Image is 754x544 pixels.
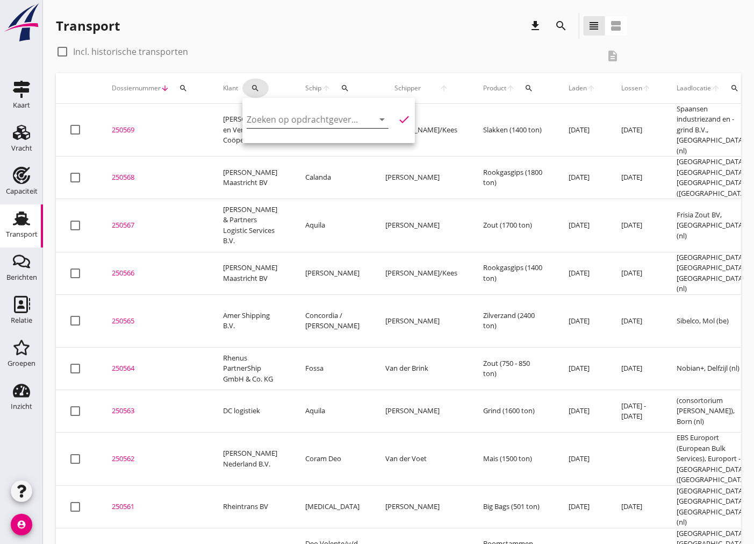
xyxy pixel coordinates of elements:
[385,83,430,93] span: Schipper
[608,199,664,252] td: [DATE]
[470,104,556,157] td: Slakken (1400 ton)
[210,348,292,390] td: Rhenus PartnerShip GmbH & Co. KG
[372,157,470,199] td: [PERSON_NAME]
[161,84,169,93] i: arrow_downward
[11,514,32,535] i: account_circle
[608,348,664,390] td: [DATE]
[112,268,197,279] div: 250566
[251,84,260,93] i: search
[483,83,506,93] span: Product
[292,294,372,348] td: Concordia / [PERSON_NAME]
[587,84,595,93] i: arrow_upward
[712,84,721,93] i: arrow_upward
[677,83,712,93] span: Laadlocatie
[506,84,515,93] i: arrow_upward
[556,252,608,294] td: [DATE]
[372,252,470,294] td: [PERSON_NAME]/Kees
[556,104,608,157] td: [DATE]
[556,157,608,199] td: [DATE]
[210,433,292,486] td: [PERSON_NAME] Nederland B.V.
[470,252,556,294] td: Rookgasgips (1400 ton)
[372,485,470,528] td: [PERSON_NAME]
[292,157,372,199] td: Calanda
[305,83,322,93] span: Schip
[112,316,197,327] div: 250565
[555,19,568,32] i: search
[610,19,623,32] i: view_agenda
[372,433,470,486] td: Van der Voet
[556,390,608,433] td: [DATE]
[13,102,30,109] div: Kaart
[642,84,651,93] i: arrow_upward
[372,104,470,157] td: [PERSON_NAME]/Kees
[569,83,587,93] span: Laden
[608,157,664,199] td: [DATE]
[210,199,292,252] td: [PERSON_NAME] & Partners Logistic Services B.V.
[11,145,32,152] div: Vracht
[372,294,470,348] td: [PERSON_NAME]
[11,317,32,324] div: Relatie
[470,294,556,348] td: Zilverzand (2400 ton)
[8,360,35,367] div: Groepen
[292,433,372,486] td: Coram Deo
[112,220,197,231] div: 250567
[470,199,556,252] td: Zout (1700 ton)
[556,485,608,528] td: [DATE]
[210,104,292,157] td: [PERSON_NAME]- en Vervoerders Coöperatie b.a.
[372,390,470,433] td: [PERSON_NAME]
[112,363,197,374] div: 250564
[292,348,372,390] td: Fossa
[608,104,664,157] td: [DATE]
[223,75,279,101] div: Klant
[112,125,197,136] div: 250569
[2,3,41,43] img: logo-small.a267ee39.svg
[730,84,739,93] i: search
[6,188,38,195] div: Capaciteit
[556,294,608,348] td: [DATE]
[470,157,556,199] td: Rookgasgips (1800 ton)
[112,454,197,464] div: 250562
[322,84,331,93] i: arrow_upward
[556,433,608,486] td: [DATE]
[210,294,292,348] td: Amer Shipping B.V.
[430,84,458,93] i: arrow_upward
[525,84,533,93] i: search
[398,113,411,126] i: check
[556,348,608,390] td: [DATE]
[247,111,358,128] input: Zoeken op opdrachtgever...
[112,172,197,183] div: 250568
[588,19,601,32] i: view_headline
[292,252,372,294] td: [PERSON_NAME]
[56,17,120,34] div: Transport
[372,348,470,390] td: Van der Brink
[112,501,197,512] div: 250561
[608,390,664,433] td: [DATE] - [DATE]
[529,19,542,32] i: download
[376,113,389,126] i: arrow_drop_down
[210,390,292,433] td: DC logistiek
[210,157,292,199] td: [PERSON_NAME] Maastricht BV
[470,390,556,433] td: Grind (1600 ton)
[470,485,556,528] td: Big Bags (501 ton)
[292,485,372,528] td: [MEDICAL_DATA]
[6,274,37,281] div: Berichten
[73,46,188,57] label: Incl. historische transporten
[341,84,349,93] i: search
[112,406,197,416] div: 250563
[112,83,161,93] span: Dossiernummer
[179,84,188,93] i: search
[292,390,372,433] td: Aquila
[608,485,664,528] td: [DATE]
[6,231,38,238] div: Transport
[210,252,292,294] td: [PERSON_NAME] Maastricht BV
[210,485,292,528] td: Rheintrans BV
[11,403,32,410] div: Inzicht
[470,348,556,390] td: Zout (750 - 850 ton)
[292,199,372,252] td: Aquila
[608,294,664,348] td: [DATE]
[470,433,556,486] td: Mais (1500 ton)
[608,252,664,294] td: [DATE]
[372,199,470,252] td: [PERSON_NAME]
[556,199,608,252] td: [DATE]
[621,83,642,93] span: Lossen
